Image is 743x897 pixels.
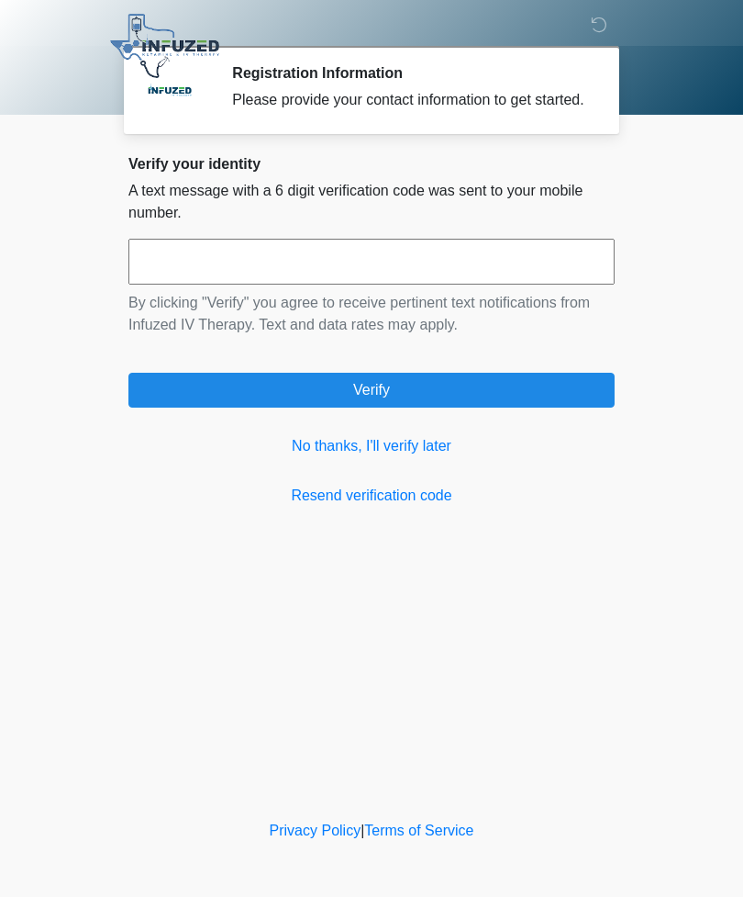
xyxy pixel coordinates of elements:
h2: Verify your identity [128,155,615,173]
img: Infuzed IV Therapy Logo [110,14,219,78]
button: Verify [128,373,615,408]
a: No thanks, I'll verify later [128,435,615,457]
img: Agent Avatar [142,64,197,119]
a: Privacy Policy [270,823,361,838]
div: Please provide your contact information to get started. [232,89,587,111]
a: Resend verification code [128,485,615,507]
a: | [360,823,364,838]
p: By clicking "Verify" you agree to receive pertinent text notifications from Infuzed IV Therapy. T... [128,292,615,336]
p: A text message with a 6 digit verification code was sent to your mobile number. [128,180,615,224]
a: Terms of Service [364,823,473,838]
